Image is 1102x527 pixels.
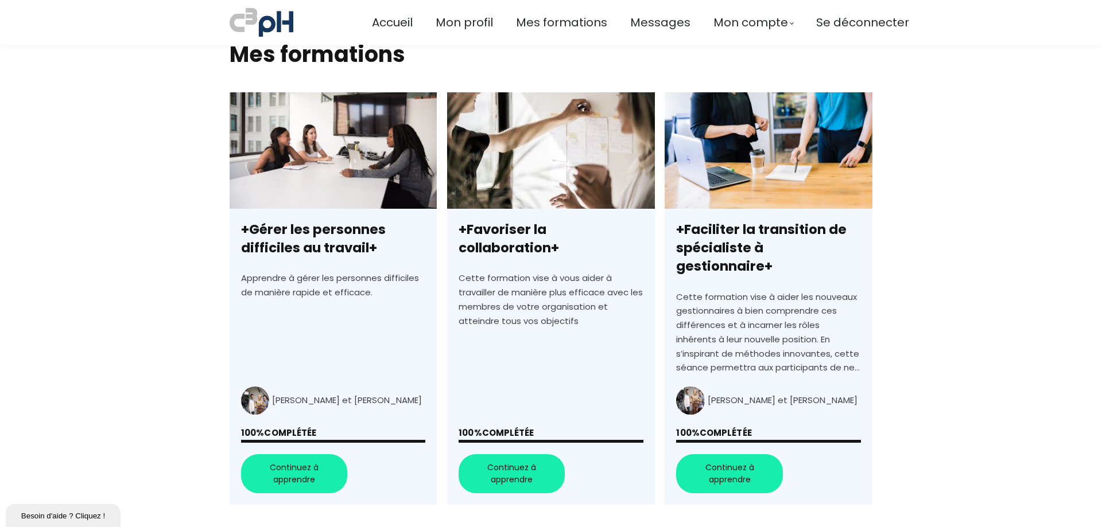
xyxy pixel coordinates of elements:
[516,13,607,32] a: Mes formations
[436,13,493,32] a: Mon profil
[816,13,909,32] a: Se déconnecter
[372,13,413,32] a: Accueil
[713,13,788,32] span: Mon compte
[630,13,690,32] a: Messages
[6,502,123,527] iframe: chat widget
[230,40,872,69] h2: Mes formations
[230,6,293,39] img: a70bc7685e0efc0bd0b04b3506828469.jpeg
